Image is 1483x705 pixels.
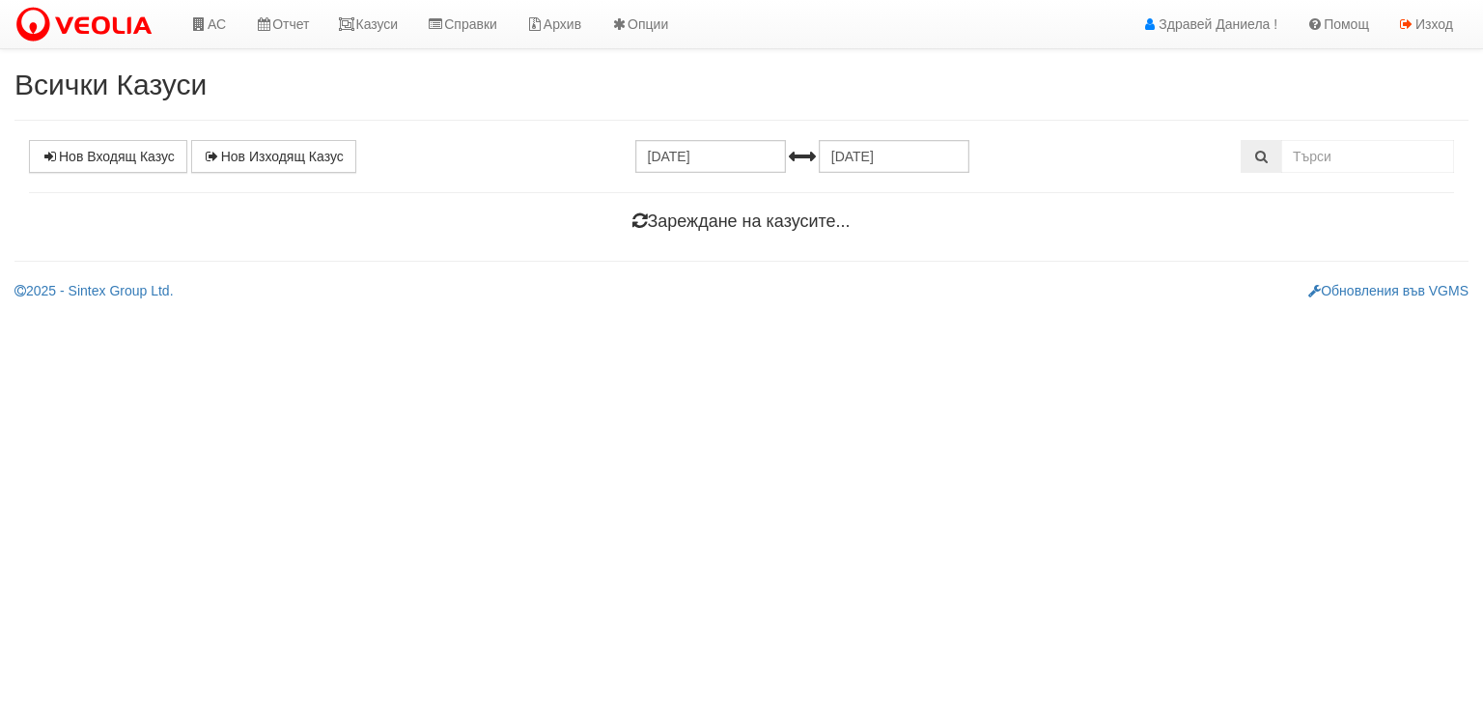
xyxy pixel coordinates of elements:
[14,69,1469,100] h2: Всички Казуси
[191,140,356,173] a: Нов Изходящ Казус
[1308,283,1469,298] a: Обновления във VGMS
[14,5,161,45] img: VeoliaLogo.png
[29,212,1454,232] h4: Зареждане на казусите...
[14,283,174,298] a: 2025 - Sintex Group Ltd.
[29,140,187,173] a: Нов Входящ Казус
[1281,140,1454,173] input: Търсене по Идентификатор, Бл/Вх/Ап, Тип, Описание, Моб. Номер, Имейл, Файл, Коментар,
